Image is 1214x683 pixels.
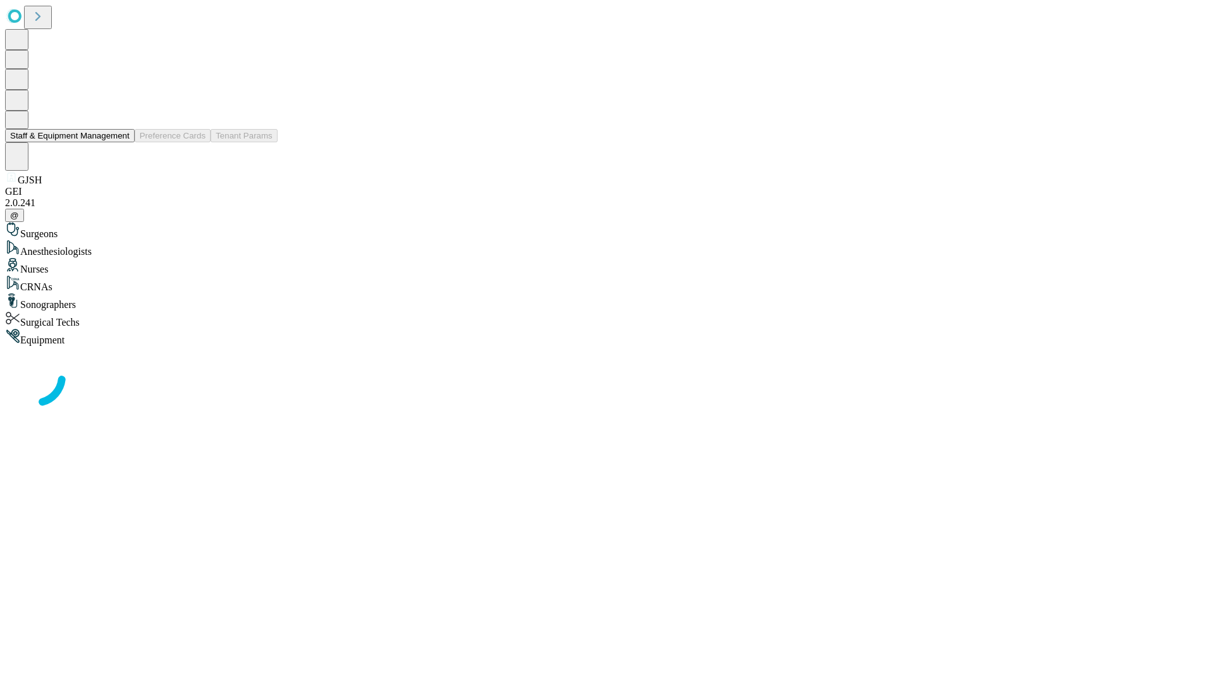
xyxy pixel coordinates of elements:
[18,175,42,185] span: GJSH
[5,197,1209,209] div: 2.0.241
[5,311,1209,328] div: Surgical Techs
[5,293,1209,311] div: Sonographers
[10,211,19,220] span: @
[5,257,1209,275] div: Nurses
[5,129,135,142] button: Staff & Equipment Management
[5,275,1209,293] div: CRNAs
[5,240,1209,257] div: Anesthesiologists
[5,186,1209,197] div: GEI
[135,129,211,142] button: Preference Cards
[5,328,1209,346] div: Equipment
[211,129,278,142] button: Tenant Params
[5,222,1209,240] div: Surgeons
[5,209,24,222] button: @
